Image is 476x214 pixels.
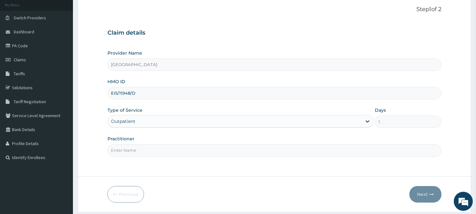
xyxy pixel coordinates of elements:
div: Outpatient [111,118,135,124]
h3: Claim details [108,30,441,37]
span: Tariff Negotiation [14,99,46,104]
span: Claims [14,57,26,63]
span: Dashboard [14,29,34,35]
label: HMO ID [108,78,125,85]
span: Switch Providers [14,15,46,21]
label: Provider Name [108,50,142,56]
label: Days [375,107,386,113]
p: Step 1 of 2 [108,6,441,13]
label: Type of Service [108,107,142,113]
label: Practitioner [108,136,134,142]
span: Tariffs [14,71,25,77]
button: Previous [108,186,144,203]
button: Next [409,186,441,203]
input: Enter Name [108,144,441,157]
input: Enter HMO ID [108,87,441,99]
